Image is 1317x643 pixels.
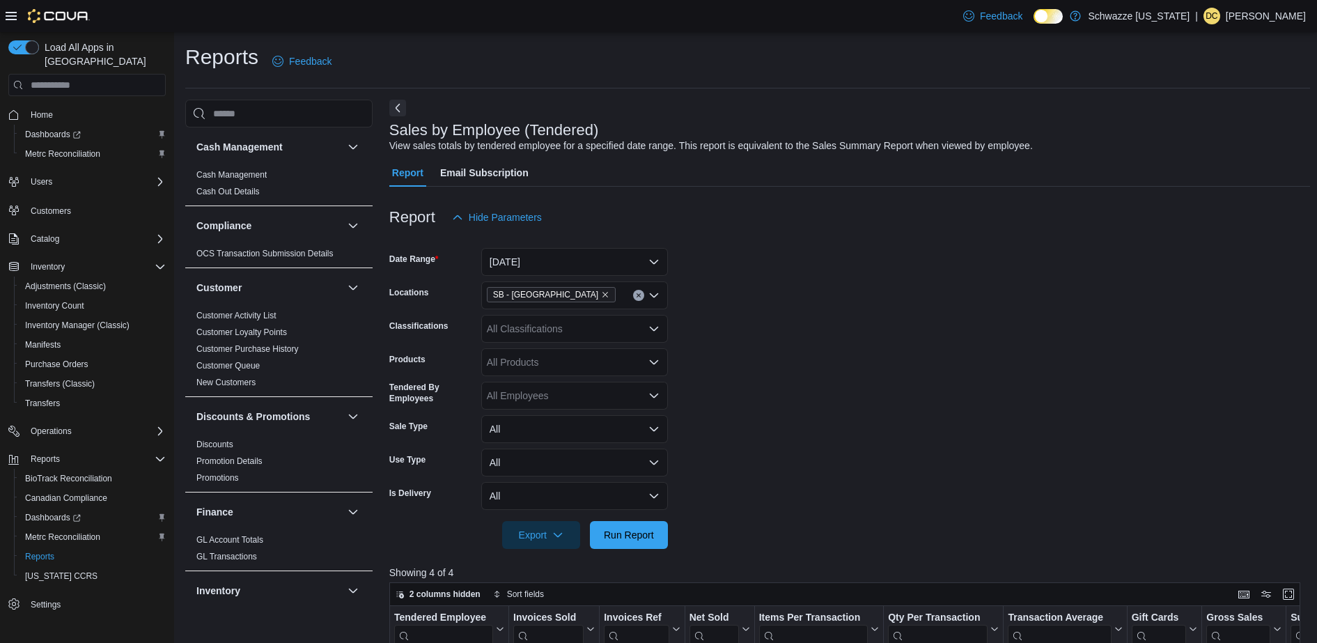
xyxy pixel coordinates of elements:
button: Compliance [345,217,361,234]
h3: Sales by Employee (Tendered) [389,122,599,139]
div: Invoices Ref [604,612,669,625]
span: Inventory Manager (Classic) [25,320,130,331]
span: BioTrack Reconciliation [25,473,112,484]
a: Metrc Reconciliation [20,529,106,545]
p: [PERSON_NAME] [1226,8,1306,24]
span: Customers [25,201,166,219]
span: Cash Out Details [196,186,260,197]
a: OCS Transaction Submission Details [196,249,334,258]
span: Home [31,109,53,121]
button: Remove SB - Pueblo West from selection in this group [601,290,609,299]
a: Dashboards [14,508,171,527]
span: Report [392,159,423,187]
img: Cova [28,9,90,23]
span: Dc [1206,8,1217,24]
button: Open list of options [648,290,660,301]
button: All [481,415,668,443]
a: Transfers [20,395,65,412]
button: Finance [196,505,342,519]
a: Discounts [196,440,233,449]
button: Clear input [633,290,644,301]
button: [DATE] [481,248,668,276]
button: Export [502,521,580,549]
button: Customer [196,281,342,295]
a: Customers [25,203,77,219]
button: Run Report [590,521,668,549]
h3: Compliance [196,219,251,233]
span: Sort fields [507,589,544,600]
span: Run Report [604,528,654,542]
h3: Report [389,209,435,226]
span: Email Subscription [440,159,529,187]
a: Promotion Details [196,456,263,466]
button: Metrc Reconciliation [14,144,171,164]
a: Adjustments (Classic) [20,278,111,295]
span: Load All Apps in [GEOGRAPHIC_DATA] [39,40,166,68]
a: Customer Activity List [196,311,276,320]
div: Daniel castillo [1203,8,1220,24]
span: SB - [GEOGRAPHIC_DATA] [493,288,598,302]
input: Dark Mode [1034,9,1063,24]
span: Metrc Reconciliation [20,529,166,545]
button: Customer [345,279,361,296]
button: Users [3,172,171,192]
span: Transfers [20,395,166,412]
span: Customer Loyalty Points [196,327,287,338]
span: SB - Pueblo West [487,287,616,302]
p: Showing 4 of 4 [389,566,1310,580]
span: Adjustments (Classic) [25,281,106,292]
div: Finance [185,532,373,571]
button: Inventory Count [14,296,171,316]
p: | [1195,8,1198,24]
button: Inventory [345,582,361,599]
span: Inventory [31,261,65,272]
a: Cash Out Details [196,187,260,196]
a: Customer Loyalty Points [196,327,287,337]
span: [US_STATE] CCRS [25,571,98,582]
button: Adjustments (Classic) [14,277,171,296]
div: Discounts & Promotions [185,436,373,492]
span: Dashboards [20,126,166,143]
a: GL Transactions [196,552,257,561]
span: Hide Parameters [469,210,542,224]
label: Date Range [389,254,439,265]
button: Sort fields [488,586,550,603]
a: Customer Queue [196,361,260,371]
span: Operations [31,426,72,437]
div: Compliance [185,245,373,268]
span: Transfers (Classic) [25,378,95,389]
span: Operations [25,423,166,440]
a: Canadian Compliance [20,490,113,506]
span: Cash Management [196,169,267,180]
label: Sale Type [389,421,428,432]
button: Settings [3,594,171,614]
a: Feedback [958,2,1028,30]
span: Transfers (Classic) [20,375,166,392]
span: New Customers [196,377,256,388]
a: Cash Management [196,170,267,180]
a: Customer Purchase History [196,344,299,354]
span: Customer Purchase History [196,343,299,355]
button: Next [389,100,406,116]
button: Users [25,173,58,190]
a: BioTrack Reconciliation [20,470,118,487]
h1: Reports [185,43,258,71]
button: Enter fullscreen [1280,586,1297,603]
label: Is Delivery [389,488,431,499]
button: All [481,449,668,477]
span: GL Account Totals [196,534,263,545]
span: Home [25,106,166,123]
a: Dashboards [14,125,171,144]
span: BioTrack Reconciliation [20,470,166,487]
button: Open list of options [648,357,660,368]
span: Catalog [31,233,59,245]
button: Keyboard shortcuts [1236,586,1252,603]
label: Classifications [389,320,449,332]
span: Reports [25,451,166,467]
span: Inventory Count [25,300,84,311]
span: Purchase Orders [25,359,88,370]
div: Transaction Average [1008,612,1111,625]
label: Locations [389,287,429,298]
span: OCS Transaction Submission Details [196,248,334,259]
